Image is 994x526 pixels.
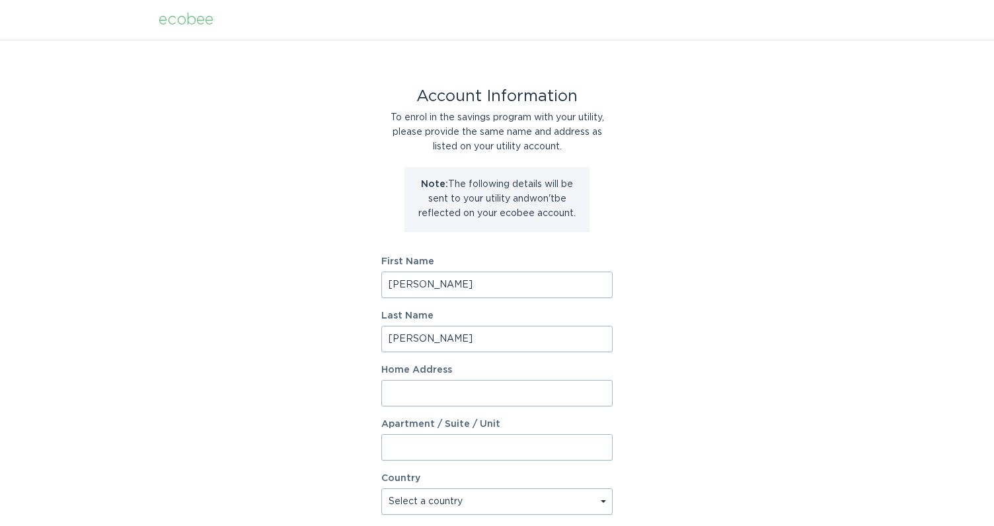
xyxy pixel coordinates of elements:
label: Last Name [381,311,613,320]
label: Home Address [381,365,613,375]
p: The following details will be sent to your utility and won't be reflected on your ecobee account. [414,177,580,221]
label: Apartment / Suite / Unit [381,420,613,429]
label: Country [381,474,420,483]
div: Account Information [381,89,613,104]
label: First Name [381,257,613,266]
div: To enrol in the savings program with your utility, please provide the same name and address as li... [381,110,613,154]
div: ecobee [159,13,213,27]
strong: Note: [421,180,448,189]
